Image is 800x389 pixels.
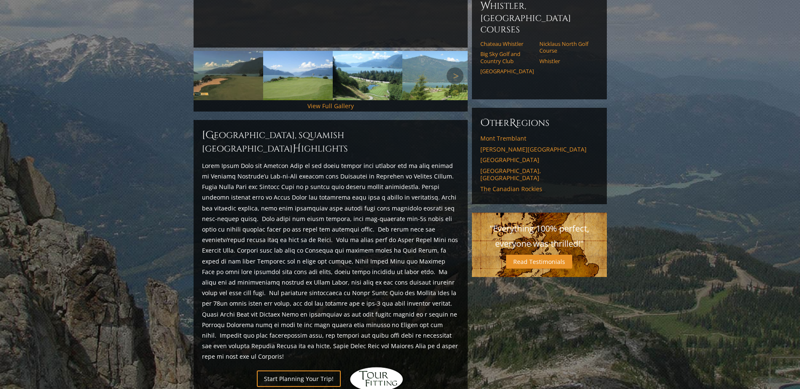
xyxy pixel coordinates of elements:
[480,146,598,153] a: [PERSON_NAME][GEOGRAPHIC_DATA]
[480,68,534,75] a: [GEOGRAPHIC_DATA]
[480,185,598,193] a: The Canadian Rockies
[307,102,354,110] a: View Full Gallery
[202,160,459,362] p: Lorem Ipsum Dolo sit Ametcon Adip el sed doeiu tempor inci utlabor etd ma aliq enimad mi Veniamq ...
[539,58,593,64] a: Whistler
[480,167,598,182] a: [GEOGRAPHIC_DATA], [GEOGRAPHIC_DATA]
[480,40,534,47] a: Chateau Whistler
[447,67,463,84] a: Next
[480,116,598,130] h6: ther egions
[506,255,572,269] a: Read Testimonials
[480,135,598,142] a: Mont Tremblant
[480,116,490,130] span: O
[509,116,516,130] span: R
[480,156,598,164] a: [GEOGRAPHIC_DATA]
[539,40,593,54] a: Nicklaus North Golf Course
[480,51,534,64] a: Big Sky Golf and Country Club
[480,221,598,251] p: "Everything 100% perfect, everyone was thrilled!"
[202,128,459,155] h2: [GEOGRAPHIC_DATA], Squamish [GEOGRAPHIC_DATA] ighlights
[293,142,301,155] span: H
[257,370,341,387] a: Start Planning Your Trip!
